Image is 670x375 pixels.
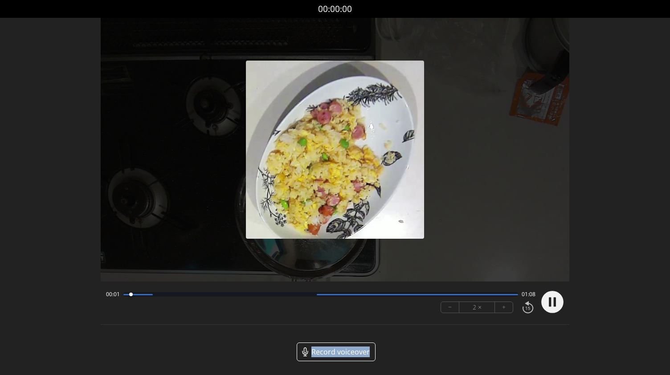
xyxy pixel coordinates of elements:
[311,346,370,357] span: Record voiceover
[246,61,424,239] img: Poster Image
[318,3,352,16] a: 00:00:00
[441,302,459,313] button: −
[297,342,376,361] a: Record voiceover
[522,291,535,298] span: 01:08
[459,302,495,313] div: 2 ×
[495,302,513,313] button: +
[106,291,120,298] span: 00:01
